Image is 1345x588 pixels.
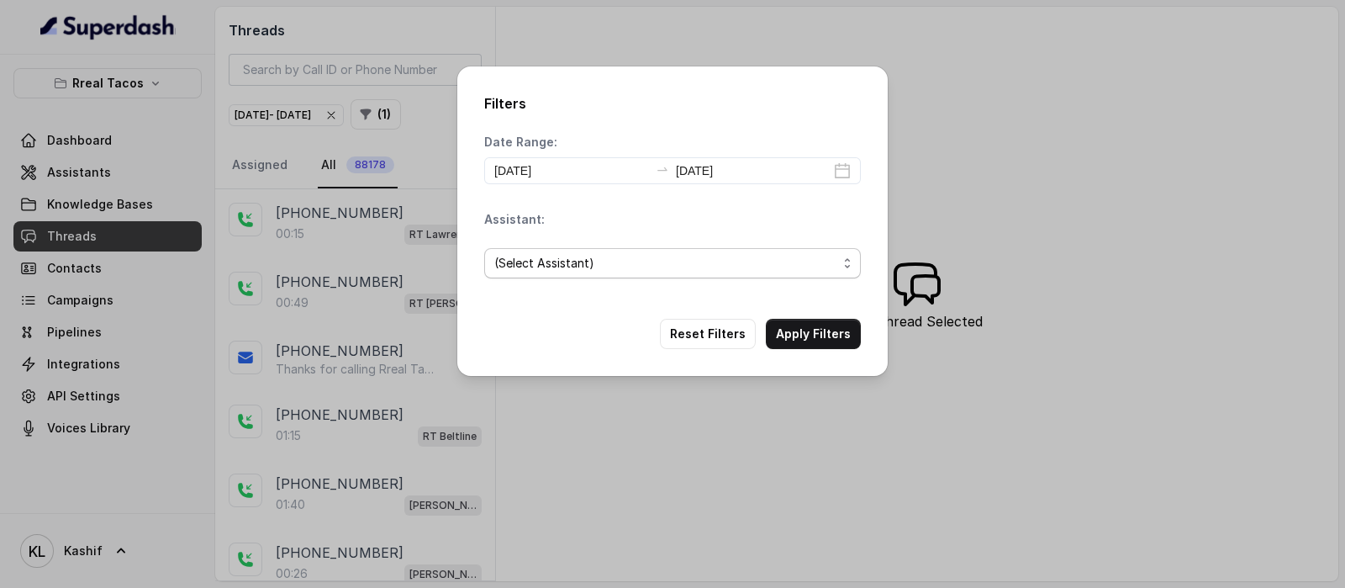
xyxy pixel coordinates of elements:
input: Start date [494,162,649,180]
button: (Select Assistant) [484,248,861,278]
p: Assistant: [484,211,545,228]
span: to [656,162,669,176]
h2: Filters [484,93,861,114]
p: Date Range: [484,134,557,151]
button: Apply Filters [766,319,861,349]
input: End date [676,162,831,180]
span: (Select Assistant) [494,253,837,273]
button: Reset Filters [660,319,756,349]
span: swap-right [656,162,669,176]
